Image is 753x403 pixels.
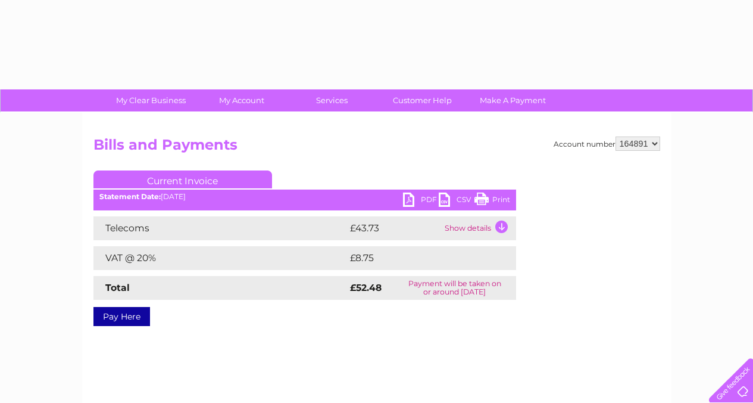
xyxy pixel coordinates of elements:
[403,193,439,210] a: PDF
[99,192,161,201] b: Statement Date:
[442,216,516,240] td: Show details
[474,193,510,210] a: Print
[93,137,660,159] h2: Bills and Payments
[102,89,200,111] a: My Clear Business
[554,137,660,151] div: Account number
[93,246,347,270] td: VAT @ 20%
[393,276,516,300] td: Payment will be taken on or around [DATE]
[192,89,290,111] a: My Account
[283,89,381,111] a: Services
[93,193,516,201] div: [DATE]
[350,282,382,293] strong: £52.48
[464,89,562,111] a: Make A Payment
[93,307,150,326] a: Pay Here
[93,216,347,240] td: Telecoms
[373,89,471,111] a: Customer Help
[347,216,442,240] td: £43.73
[93,170,272,188] a: Current Invoice
[439,193,474,210] a: CSV
[347,246,488,270] td: £8.75
[105,282,130,293] strong: Total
